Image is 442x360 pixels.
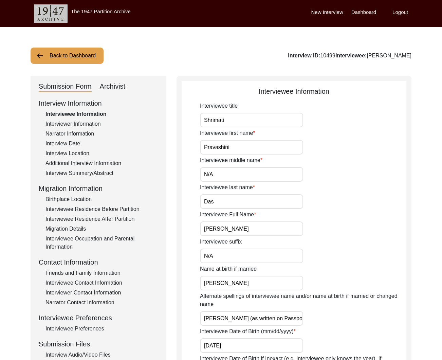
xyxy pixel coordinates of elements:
[200,156,262,164] label: Interviewee middle name
[45,205,158,213] div: Interviewee Residence Before Partition
[31,48,104,64] button: Back to Dashboard
[288,53,320,58] b: Interview ID:
[39,313,158,323] div: Interviewee Preferences
[100,81,126,92] div: Archivist
[45,159,158,167] div: Additional Interview Information
[45,269,158,277] div: Friends and Family Information
[392,8,408,16] label: Logout
[200,327,296,336] label: Interviewee Date of Birth (mm/dd/yyyy)
[200,129,255,137] label: Interviewee first name
[200,238,242,246] label: Interviewee suffix
[45,140,158,148] div: Interview Date
[45,120,158,128] div: Interviewer Information
[45,110,158,118] div: Interviewee Information
[45,225,158,233] div: Migration Details
[71,8,131,14] label: The 1947 Partition Archive
[311,8,343,16] label: New Interview
[288,52,411,60] div: 10499 [PERSON_NAME]
[45,299,158,307] div: Narrator Contact Information
[39,339,158,349] div: Submission Files
[39,98,158,108] div: Interview Information
[45,169,158,177] div: Interview Summary/Abstract
[45,195,158,203] div: Birthplace Location
[335,53,367,58] b: Interviewee:
[39,257,158,267] div: Contact Information
[200,292,406,308] label: Alternate spellings of interviewee name and/or name at birth if married or changed name
[39,81,92,92] div: Submission Form
[45,351,158,359] div: Interview Audio/Video Files
[45,130,158,138] div: Narrator Information
[45,149,158,158] div: Interview Location
[200,265,257,273] label: Name at birth if married
[45,279,158,287] div: Interviewee Contact Information
[45,215,158,223] div: Interviewee Residence After Partition
[351,8,376,16] label: Dashboard
[45,289,158,297] div: Interviewer Contact Information
[34,4,68,23] img: header-logo.png
[39,183,158,194] div: Migration Information
[200,211,256,219] label: Interviewee Full Name
[200,102,238,110] label: Interviewee title
[45,325,158,333] div: Interviewee Preferences
[36,52,44,60] img: arrow-left.png
[200,183,255,192] label: Interviewee last name
[45,235,158,251] div: Interviewee Occupation and Parental Information
[182,86,406,96] div: Interviewee Information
